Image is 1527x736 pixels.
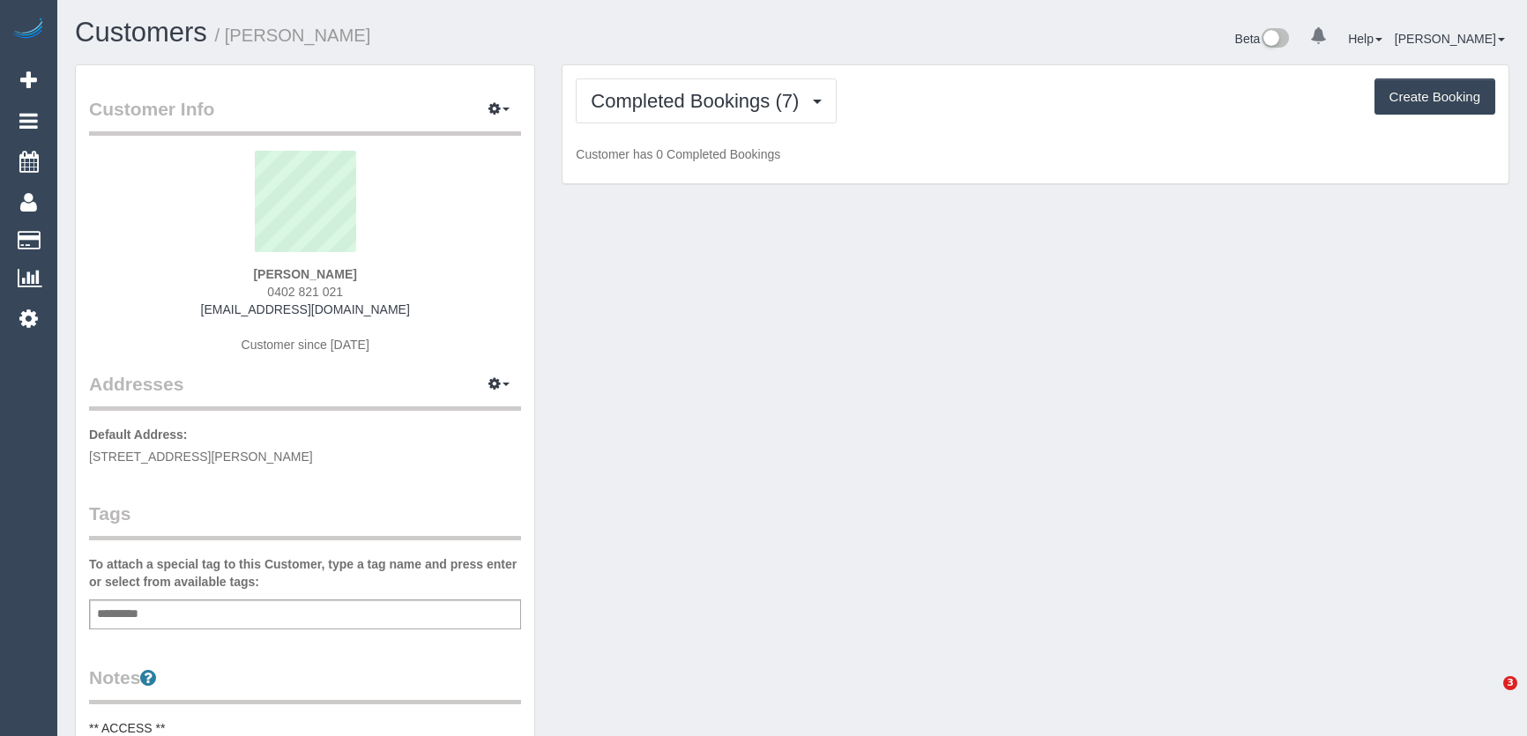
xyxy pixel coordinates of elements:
[11,18,46,42] img: Automaid Logo
[591,90,808,112] span: Completed Bookings (7)
[1235,32,1290,46] a: Beta
[215,26,371,45] small: / [PERSON_NAME]
[89,555,521,591] label: To attach a special tag to this Customer, type a tag name and press enter or select from availabl...
[267,285,343,299] span: 0402 821 021
[89,450,313,464] span: [STREET_ADDRESS][PERSON_NAME]
[89,426,188,443] label: Default Address:
[89,96,521,136] legend: Customer Info
[1467,676,1509,718] iframe: Intercom live chat
[253,267,356,281] strong: [PERSON_NAME]
[1374,78,1495,115] button: Create Booking
[89,501,521,540] legend: Tags
[576,145,1495,163] p: Customer has 0 Completed Bookings
[576,78,837,123] button: Completed Bookings (7)
[1348,32,1382,46] a: Help
[1395,32,1505,46] a: [PERSON_NAME]
[1503,676,1517,690] span: 3
[201,302,410,316] a: [EMAIL_ADDRESS][DOMAIN_NAME]
[242,338,369,352] span: Customer since [DATE]
[1260,28,1289,51] img: New interface
[75,17,207,48] a: Customers
[89,665,521,704] legend: Notes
